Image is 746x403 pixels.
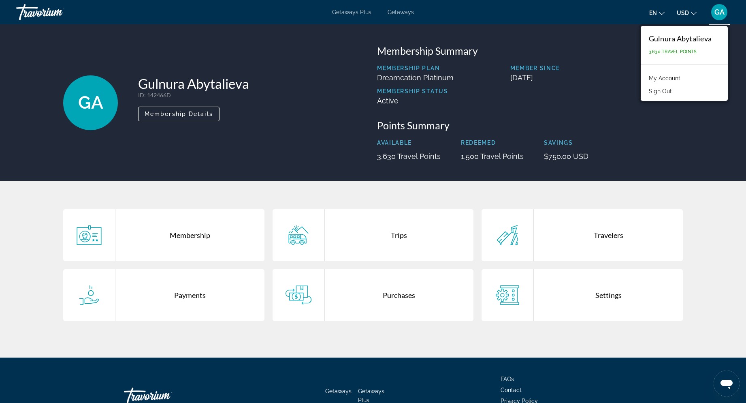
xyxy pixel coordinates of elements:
[332,9,371,15] a: Getaways Plus
[645,86,676,96] button: Sign Out
[138,75,249,92] h1: Gulnura Abytalieva
[645,73,684,84] a: My Account
[377,65,454,71] p: Membership Plan
[377,96,454,105] p: Active
[16,2,97,23] a: Travorium
[377,73,454,82] p: Dreamcation Platinum
[482,209,683,261] a: Travelers
[377,119,683,131] h3: Points Summary
[63,269,264,321] a: Payments
[78,92,103,113] span: GA
[115,269,264,321] div: Payments
[677,7,697,19] button: Change currency
[145,111,213,117] span: Membership Details
[534,269,683,321] div: Settings
[377,139,441,146] p: Available
[649,34,712,43] div: Gulnura Abytalieva
[377,152,441,161] p: 3,630 Travel Points
[138,92,144,99] span: ID
[534,209,683,261] div: Travelers
[388,9,414,15] a: Getaways
[501,387,522,393] a: Contact
[325,209,474,261] div: Trips
[115,209,264,261] div: Membership
[649,49,697,54] span: 3,630 Travel Points
[482,269,683,321] a: Settings
[377,45,683,57] h3: Membership Summary
[544,139,588,146] p: Savings
[649,7,665,19] button: Change language
[325,269,474,321] div: Purchases
[510,73,683,82] p: [DATE]
[461,139,524,146] p: Redeemed
[138,107,220,121] button: Membership Details
[510,65,683,71] p: Member Since
[461,152,524,161] p: 1,500 Travel Points
[649,10,657,16] span: en
[677,10,689,16] span: USD
[138,92,249,99] p: : 142466D
[273,209,474,261] a: Trips
[325,388,352,394] a: Getaways
[138,108,220,117] a: Membership Details
[709,4,730,21] button: User Menu
[273,269,474,321] a: Purchases
[714,371,740,397] iframe: Button to launch messaging window
[544,152,588,161] p: $750.00 USD
[714,8,725,16] span: GA
[501,376,514,382] a: FAQs
[63,209,264,261] a: Membership
[377,88,454,94] p: Membership Status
